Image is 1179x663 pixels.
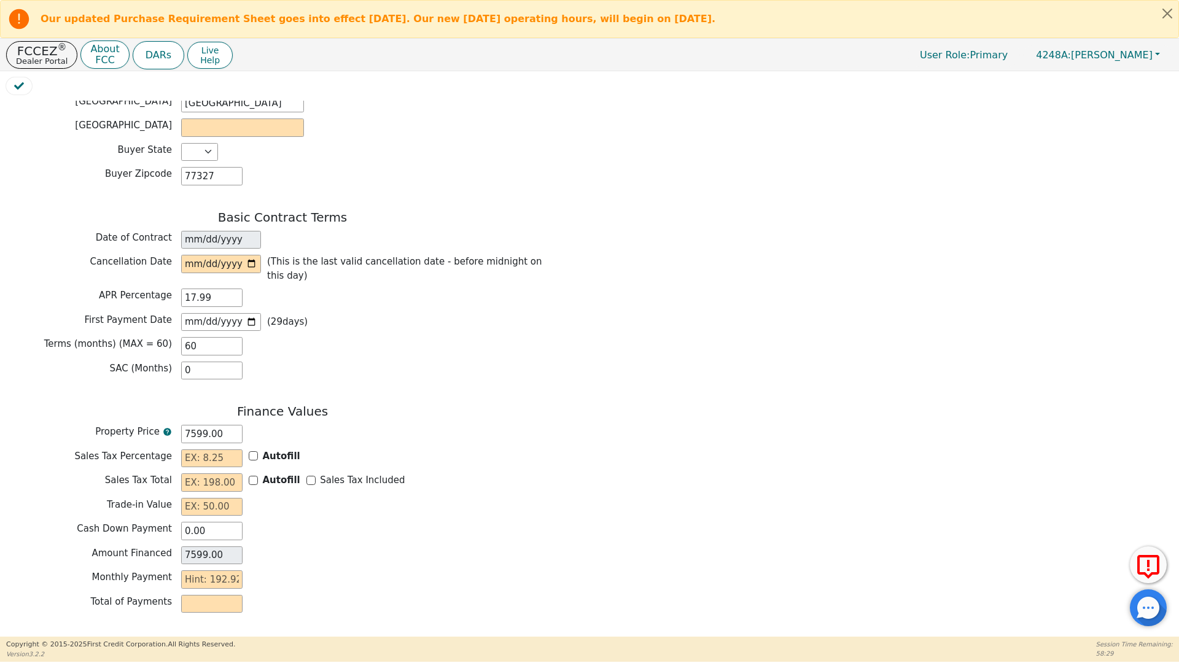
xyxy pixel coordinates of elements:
span: User Role : [920,49,970,61]
button: FCCEZ®Dealer Portal [6,41,77,69]
input: YYYY-MM-DD [181,313,261,331]
span: Amount Financed [91,548,172,559]
input: EX: 2 [181,362,243,380]
p: (This is the last valid cancellation date - before midnight on this day) [267,255,553,282]
p: 58:29 [1096,649,1173,658]
input: Y/N [306,476,316,485]
b: Our updated Purchase Requirement Sheet goes into effect [DATE]. Our new [DATE] operating hours, w... [41,13,715,25]
input: Hint: 192.92 [181,570,243,589]
span: All Rights Reserved. [168,640,235,648]
b: Autofill [263,451,300,462]
span: APR Percentage [99,290,172,301]
span: SAC (Months) [109,363,172,374]
p: Copyright © 2015- 2025 First Credit Corporation. [6,640,235,650]
p: Session Time Remaining: [1096,640,1173,649]
span: Monthly Payment [92,572,173,583]
p: ( 29 days) [267,315,308,329]
input: EX: 198.00 [181,473,243,492]
span: Date of Contract [96,232,172,243]
p: About [90,44,119,54]
input: Y/N [249,451,258,460]
span: Property Price [95,425,160,439]
span: [GEOGRAPHIC_DATA] [75,96,172,107]
input: XX.XX [181,289,243,307]
button: Review Contract [6,77,32,95]
span: Terms (months) (MAX = 60) [44,338,172,349]
button: 4248A:[PERSON_NAME] [1023,45,1173,64]
a: User Role:Primary [908,43,1020,67]
sup: ® [58,42,67,53]
span: Cash Down Payment [77,523,172,534]
span: Trade-in Value [107,499,172,510]
h3: Basic Contract Terms [6,210,559,225]
span: Sales Tax Total [105,475,172,486]
span: Live [200,45,220,55]
p: Primary [908,43,1020,67]
span: Cancellation Date [90,256,172,267]
input: EX: 90210 [181,167,243,185]
button: Close alert [1156,1,1178,26]
input: EX: 100.00 [181,522,243,540]
input: EX: 2400.00 [181,425,243,443]
button: Report Error to FCC [1130,546,1167,583]
button: LiveHelp [187,42,233,69]
b: Autofill [263,475,300,486]
p: FCCEZ [16,45,68,57]
input: EX: 36 [181,337,243,355]
span: Help [200,55,220,65]
span: [PERSON_NAME] [1036,49,1153,61]
input: YYYY-MM-DD [181,255,261,273]
span: First Payment Date [84,314,172,325]
button: DARs [133,41,184,69]
button: AboutFCC [80,41,129,69]
input: EX: 8.25 [181,449,243,468]
span: Total of Payments [90,596,172,607]
span: Buyer State [117,144,172,155]
span: Sales Tax Percentage [74,451,172,462]
p: FCC [90,55,119,65]
p: Dealer Portal [16,57,68,65]
input: Y/N [249,476,258,485]
span: Buyer Zipcode [105,168,172,179]
p: Version 3.2.2 [6,649,235,659]
label: Sales Tax Included [320,473,405,487]
span: 4248A: [1036,49,1071,61]
span: [GEOGRAPHIC_DATA] [75,120,172,131]
h3: Finance Values [6,404,559,419]
input: EX: 50.00 [181,498,243,516]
